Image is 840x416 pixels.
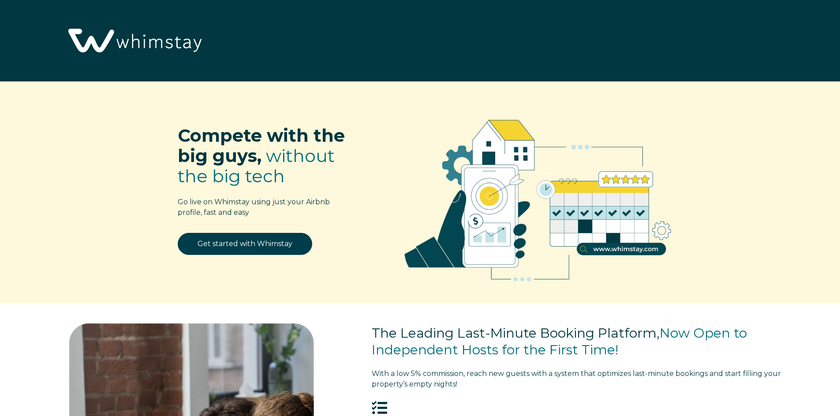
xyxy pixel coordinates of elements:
[178,125,345,166] span: Compete with the big guys,
[372,369,781,388] span: tart filling your property’s empty nights!
[178,233,312,255] a: Get started with Whimstay
[62,4,206,78] img: Whimstay Logo-02 1
[383,95,693,298] img: RBO Ilustrations-02
[178,198,330,217] span: Go live on Whimstay using just your Airbnb profile, fast and easy
[372,369,728,378] span: With a low 5% commission, reach new guests with a system that optimizes last-minute bookings and s
[178,145,335,187] span: without the big tech
[372,325,660,341] span: The Leading Last-Minute Booking Platform,
[372,325,747,358] span: Now Open to Independent Hosts for the First Time!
